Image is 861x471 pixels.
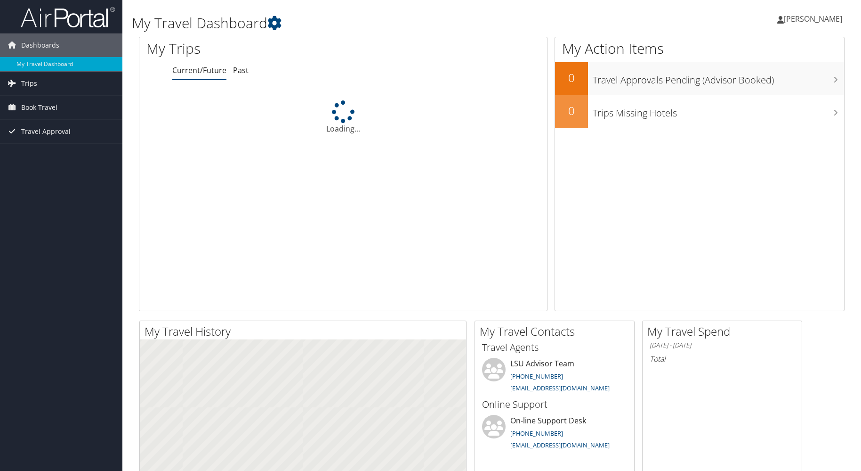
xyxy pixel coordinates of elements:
[555,62,844,95] a: 0Travel Approvals Pending (Advisor Booked)
[145,323,466,339] h2: My Travel History
[593,69,844,87] h3: Travel Approvals Pending (Advisor Booked)
[650,341,795,350] h6: [DATE] - [DATE]
[510,372,563,380] a: [PHONE_NUMBER]
[510,384,610,392] a: [EMAIL_ADDRESS][DOMAIN_NAME]
[777,5,852,33] a: [PERSON_NAME]
[593,102,844,120] h3: Trips Missing Hotels
[555,95,844,128] a: 0Trips Missing Hotels
[132,13,612,33] h1: My Travel Dashboard
[21,33,59,57] span: Dashboards
[139,100,547,134] div: Loading...
[482,341,627,354] h3: Travel Agents
[477,415,632,454] li: On-line Support Desk
[647,323,802,339] h2: My Travel Spend
[21,120,71,143] span: Travel Approval
[146,39,370,58] h1: My Trips
[21,96,57,119] span: Book Travel
[555,103,588,119] h2: 0
[480,323,634,339] h2: My Travel Contacts
[555,39,844,58] h1: My Action Items
[233,65,249,75] a: Past
[21,72,37,95] span: Trips
[784,14,842,24] span: [PERSON_NAME]
[172,65,226,75] a: Current/Future
[555,70,588,86] h2: 0
[510,441,610,449] a: [EMAIL_ADDRESS][DOMAIN_NAME]
[477,358,632,397] li: LSU Advisor Team
[482,398,627,411] h3: Online Support
[21,6,115,28] img: airportal-logo.png
[510,429,563,438] a: [PHONE_NUMBER]
[650,354,795,364] h6: Total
